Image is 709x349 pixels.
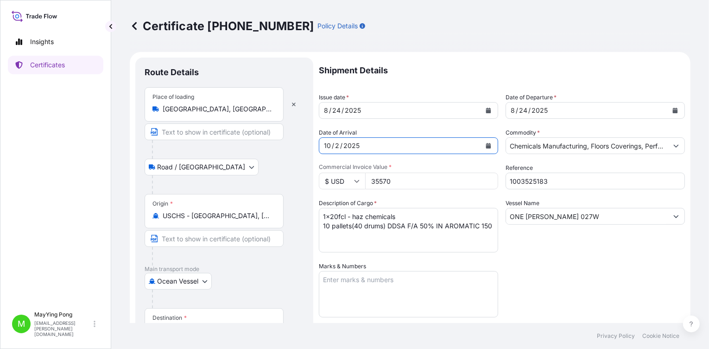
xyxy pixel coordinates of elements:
[332,140,334,151] div: /
[668,103,683,118] button: Calendar
[130,19,314,33] p: Certificate [PHONE_NUMBER]
[642,332,679,340] a: Cookie Notice
[342,140,361,151] div: year,
[510,105,516,116] div: month,
[506,128,540,137] label: Commodity
[319,199,377,208] label: Description of Cargo
[329,105,331,116] div: /
[365,173,498,189] input: Enter amount
[597,332,635,340] a: Privacy Policy
[528,105,531,116] div: /
[481,103,496,118] button: Calendar
[152,200,173,207] div: Origin
[342,105,344,116] div: /
[668,137,684,154] button: Show suggestions
[334,140,340,151] div: day,
[506,173,685,189] input: Enter booking reference
[30,60,65,70] p: Certificates
[506,208,668,225] input: Type to search vessel name or IMO
[340,140,342,151] div: /
[18,319,25,329] span: M
[516,105,518,116] div: /
[531,105,549,116] div: year,
[152,93,194,101] div: Place of loading
[8,32,103,51] a: Insights
[34,320,92,337] p: [EMAIL_ADDRESS][PERSON_NAME][DOMAIN_NAME]
[323,105,329,116] div: month,
[317,21,358,31] p: Policy Details
[668,208,684,225] button: Show suggestions
[145,123,284,140] input: Text to appear on certificate
[34,311,92,318] p: MayYing Pong
[518,105,528,116] div: day,
[323,140,332,151] div: month,
[319,93,349,102] span: Issue date
[145,230,284,247] input: Text to appear on certificate
[8,56,103,74] a: Certificates
[319,208,498,252] textarea: 1x20fcl - haz chemicals 10 pallets(40 drums) DDSA F/A 50% IN AROMATIC 150
[506,163,533,173] label: Reference
[344,105,362,116] div: year,
[157,277,198,286] span: Ocean Vessel
[506,137,668,154] input: Type to search commodity
[319,262,366,271] label: Marks & Numbers
[163,211,272,220] input: Origin
[319,163,498,171] span: Commercial Invoice Value
[145,67,199,78] p: Route Details
[145,265,304,273] p: Main transport mode
[481,138,496,153] button: Calendar
[506,93,557,102] span: Date of Departure
[331,105,342,116] div: day,
[319,58,685,84] p: Shipment Details
[145,159,259,175] button: Select transport
[506,199,539,208] label: Vessel Name
[319,128,357,137] span: Date of Arrival
[163,104,272,114] input: Place of loading
[30,37,54,46] p: Insights
[157,162,245,172] span: Road / [GEOGRAPHIC_DATA]
[152,314,187,322] div: Destination
[145,273,212,290] button: Select transport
